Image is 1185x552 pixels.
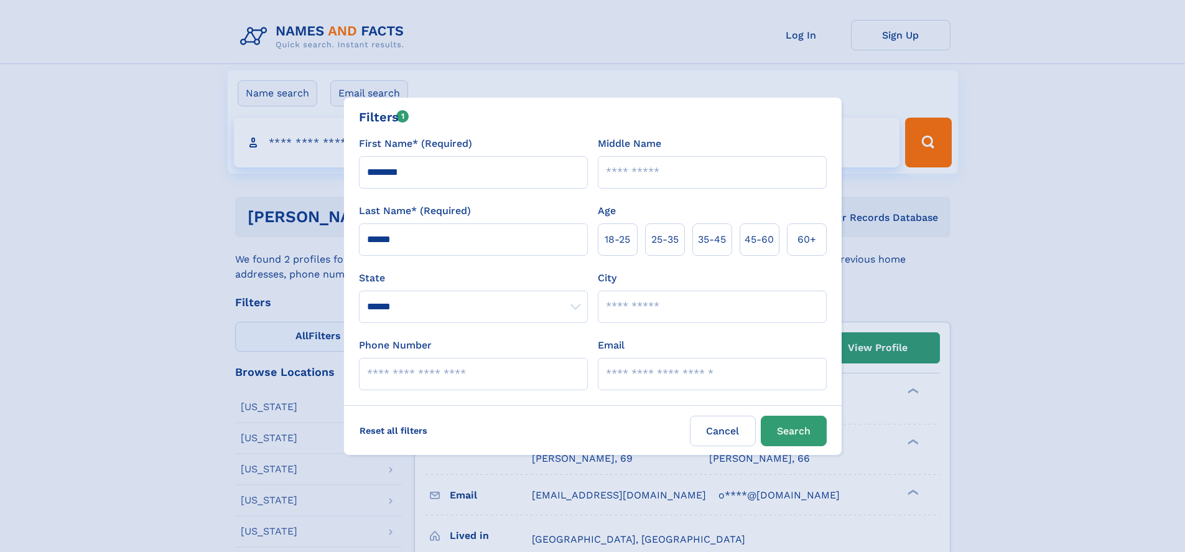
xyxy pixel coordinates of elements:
[698,232,726,247] span: 35‑45
[359,108,409,126] div: Filters
[605,232,630,247] span: 18‑25
[598,271,616,286] label: City
[598,338,625,353] label: Email
[745,232,774,247] span: 45‑60
[351,416,435,446] label: Reset all filters
[797,232,816,247] span: 60+
[598,136,661,151] label: Middle Name
[359,338,432,353] label: Phone Number
[359,203,471,218] label: Last Name* (Required)
[761,416,827,446] button: Search
[690,416,756,446] label: Cancel
[598,203,616,218] label: Age
[359,271,588,286] label: State
[359,136,472,151] label: First Name* (Required)
[651,232,679,247] span: 25‑35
